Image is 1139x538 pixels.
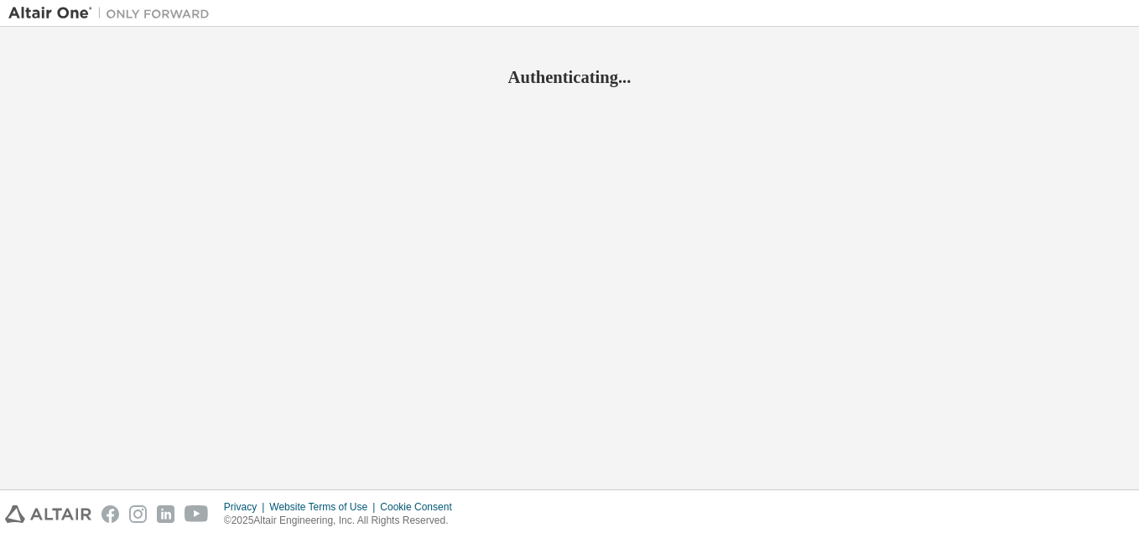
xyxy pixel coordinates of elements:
div: Website Terms of Use [269,500,380,514]
img: youtube.svg [185,505,209,523]
img: linkedin.svg [157,505,174,523]
img: Altair One [8,5,218,22]
div: Privacy [224,500,269,514]
p: © 2025 Altair Engineering, Inc. All Rights Reserved. [224,514,462,528]
h2: Authenticating... [8,66,1131,88]
img: facebook.svg [101,505,119,523]
div: Cookie Consent [380,500,461,514]
img: altair_logo.svg [5,505,91,523]
img: instagram.svg [129,505,147,523]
